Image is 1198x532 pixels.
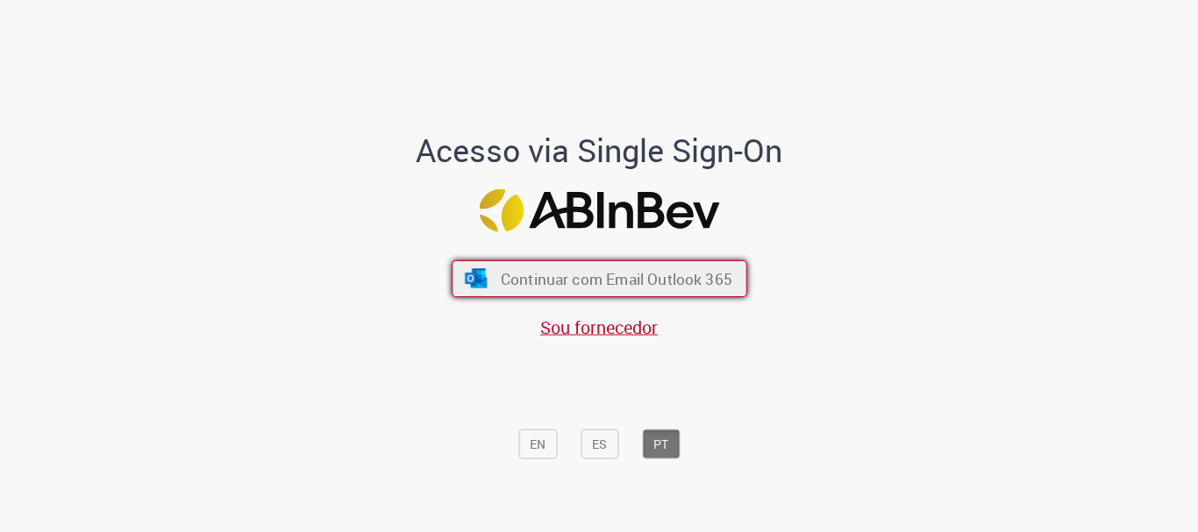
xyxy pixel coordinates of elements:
img: Logo ABInBev [479,189,719,232]
img: ícone Azure/Microsoft 360 [463,269,488,288]
h1: Acesso via Single Sign-On [356,133,843,168]
a: Sou fornecedor [540,316,658,339]
button: PT [642,429,680,459]
button: ícone Azure/Microsoft 360 Continuar com Email Outlook 365 [452,260,747,297]
button: ES [581,429,618,459]
span: Continuar com Email Outlook 365 [500,269,731,289]
button: EN [518,429,557,459]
